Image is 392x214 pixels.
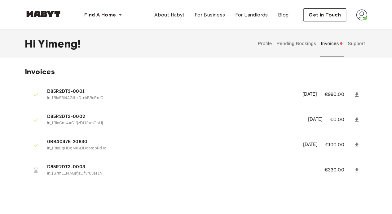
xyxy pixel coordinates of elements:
span: Yimeng ! [38,37,81,50]
a: For Landlords [230,9,273,21]
span: Find A Home [84,11,116,19]
p: in_1RiaGmI4AG1fjzDf13xmCbUj [47,121,301,126]
p: €990.00 [324,91,352,98]
p: €100.00 [325,141,352,149]
span: Get in Touch [309,11,341,19]
img: avatar [356,9,367,20]
span: For Landlords [235,11,268,19]
button: Get in Touch [303,8,346,21]
a: Blog [273,9,294,21]
p: [DATE] [303,141,318,148]
p: [DATE] [302,91,317,98]
div: user profile tabs [255,30,367,57]
button: Invoices [320,30,344,57]
span: Invoices [25,67,55,76]
p: in_1RiaEgHDgMiG1JDobrgbRdJq [47,146,296,152]
span: D85R2DT3-0001 [47,88,295,95]
span: About Habyt [154,11,184,19]
span: For Business [195,11,225,19]
p: €0.00 [330,116,352,124]
span: Hi [25,37,38,50]
p: in_1RiaFBI4AG1fjzDfnkBRcEmO [47,95,295,101]
p: in_1S7mLEI4AG1fjzDfVr63aT1h [47,171,309,177]
img: Habyt [25,11,62,17]
span: 0BB40476-20830 [47,139,296,146]
a: About Habyt [149,9,189,21]
span: D85R2DT3-0003 [47,164,309,171]
button: Support [347,30,366,57]
button: Find A Home [79,9,127,21]
a: For Business [190,9,230,21]
p: €330.00 [324,166,352,174]
button: Profile [257,30,273,57]
span: D85R2DT3-0002 [47,113,301,121]
p: [DATE] [308,116,323,123]
button: Pending Bookings [276,30,317,57]
span: Blog [278,11,289,19]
